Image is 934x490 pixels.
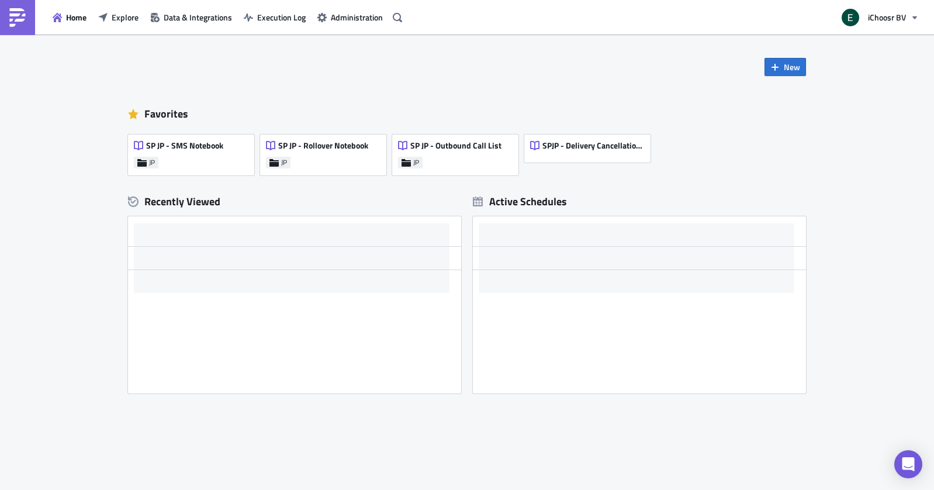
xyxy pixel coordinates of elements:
button: Home [47,8,92,26]
span: SP JP - SMS Notebook [146,140,223,151]
span: Data & Integrations [164,11,232,23]
a: SP JP - SMS NotebookJP [128,129,260,175]
a: SP JP - Rollover NotebookJP [260,129,392,175]
span: SPJP - Delivery Cancellation Reasons [542,140,644,151]
span: Explore [112,11,139,23]
span: SP JP - Outbound Call List [410,140,501,151]
span: iChoosr BV [868,11,906,23]
button: iChoosr BV [835,5,925,30]
span: Home [66,11,87,23]
span: Execution Log [257,11,306,23]
button: Data & Integrations [144,8,238,26]
button: Explore [92,8,144,26]
img: PushMetrics [8,8,27,27]
span: Administration [331,11,383,23]
button: Execution Log [238,8,312,26]
span: New [784,61,800,73]
a: SP JP - Outbound Call ListJP [392,129,524,175]
span: JP [413,158,419,167]
span: SP JP - Rollover Notebook [278,140,368,151]
span: JP [149,158,155,167]
div: Recently Viewed [128,193,461,211]
button: Administration [312,8,389,26]
button: New [765,58,806,76]
span: JP [281,158,287,167]
div: Open Intercom Messenger [894,450,922,478]
img: Avatar [840,8,860,27]
div: Active Schedules [473,195,567,208]
div: Favorites [128,105,806,123]
a: SPJP - Delivery Cancellation Reasons [524,129,656,175]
